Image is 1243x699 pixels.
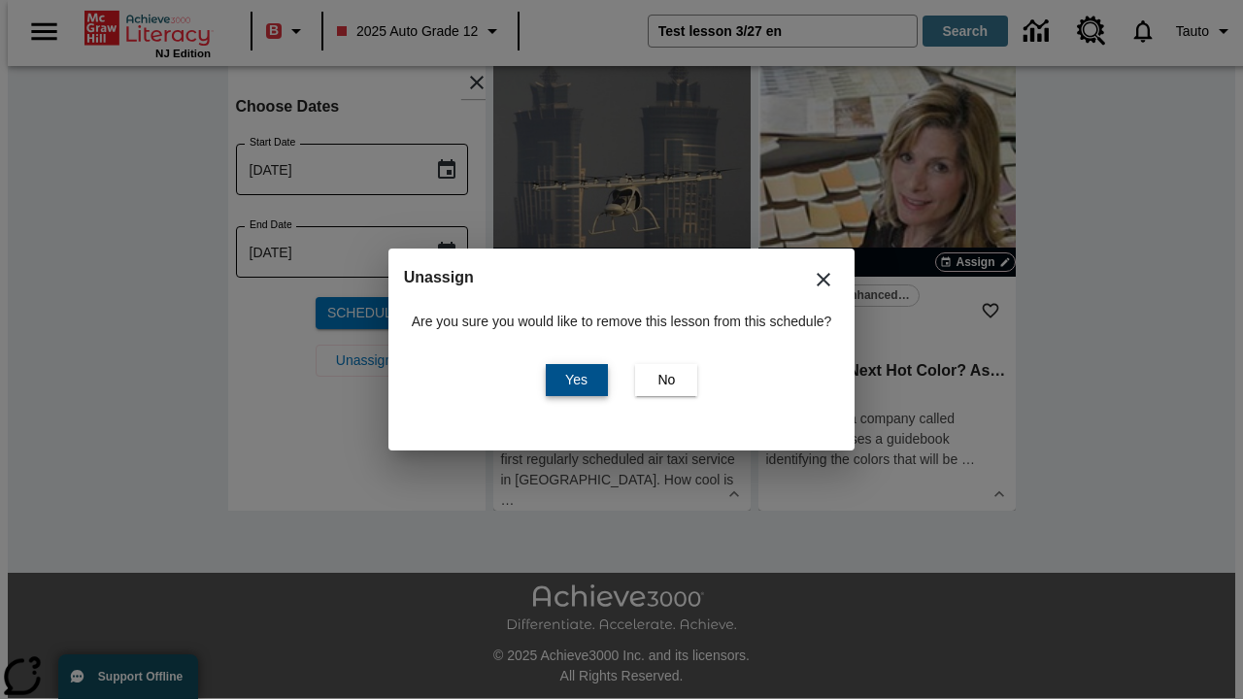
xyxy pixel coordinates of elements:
[412,312,832,332] p: Are you sure you would like to remove this lesson from this schedule?
[565,370,588,390] span: Yes
[657,370,675,390] span: No
[404,264,840,291] h2: Unassign
[546,364,608,396] button: Yes
[635,364,697,396] button: No
[800,256,847,303] button: Close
